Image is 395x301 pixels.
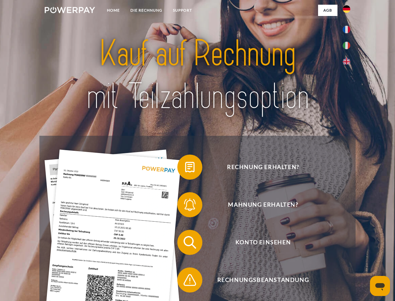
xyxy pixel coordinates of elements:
[343,58,350,66] img: en
[168,5,197,16] a: SUPPORT
[60,30,335,120] img: title-powerpay_de.svg
[182,235,198,250] img: qb_search.svg
[343,26,350,33] img: fr
[253,16,337,27] a: AGB (Kauf auf Rechnung)
[125,5,168,16] a: DIE RECHNUNG
[186,230,340,255] span: Konto einsehen
[182,159,198,175] img: qb_bill.svg
[45,7,95,13] img: logo-powerpay-white.svg
[102,5,125,16] a: Home
[177,267,340,293] button: Rechnungsbeanstandung
[186,155,340,180] span: Rechnung erhalten?
[177,230,340,255] button: Konto einsehen
[177,192,340,217] button: Mahnung erhalten?
[343,5,350,13] img: de
[186,267,340,293] span: Rechnungsbeanstandung
[318,5,337,16] a: agb
[370,276,390,296] iframe: Schaltfläche zum Öffnen des Messaging-Fensters
[186,192,340,217] span: Mahnung erhalten?
[182,272,198,288] img: qb_warning.svg
[182,197,198,213] img: qb_bell.svg
[343,42,350,49] img: it
[177,155,340,180] button: Rechnung erhalten?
